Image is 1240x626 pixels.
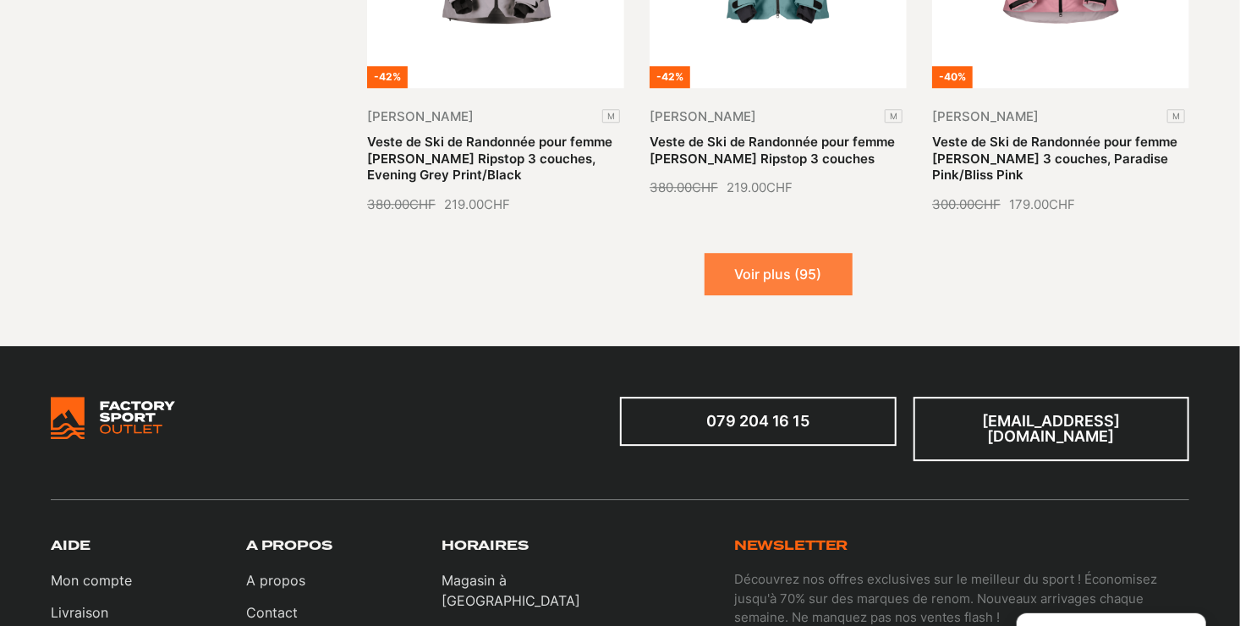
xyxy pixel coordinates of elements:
img: Bricks Woocommerce Starter [51,397,175,439]
a: Veste de Ski de Randonnée pour femme [PERSON_NAME] Ripstop 3 couches, Evening Grey Print/Black [367,134,612,183]
p: Magasin à [GEOGRAPHIC_DATA] [442,570,620,611]
a: Contact [246,602,305,623]
h3: A propos [246,538,332,555]
a: Mon compte [51,570,132,590]
button: Voir plus (95) [705,253,853,295]
a: [EMAIL_ADDRESS][DOMAIN_NAME] [914,397,1190,461]
a: Veste de Ski de Randonnée pour femme [PERSON_NAME] 3 couches, Paradise Pink/Bliss Pink [932,134,1177,183]
a: 079 204 16 15 [620,397,897,446]
a: Livraison [51,602,132,623]
h3: Newsletter [734,538,848,555]
a: Veste de Ski de Randonnée pour femme [PERSON_NAME] Ripstop 3 couches [650,134,895,167]
a: A propos [246,570,305,590]
h3: Horaires [442,538,529,555]
h3: Aide [51,538,90,555]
